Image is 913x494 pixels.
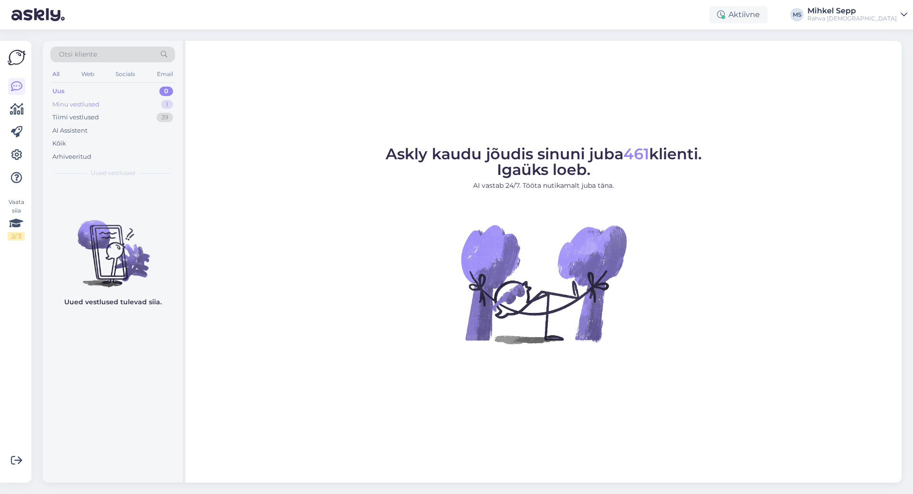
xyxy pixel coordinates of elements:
div: Email [155,68,175,80]
div: Rahva [DEMOGRAPHIC_DATA] [807,15,897,22]
div: 0 [159,87,173,96]
p: AI vastab 24/7. Tööta nutikamalt juba täna. [386,181,702,191]
span: Askly kaudu jõudis sinuni juba klienti. Igaüks loeb. [386,145,702,179]
div: MS [790,8,804,21]
div: Aktiivne [709,6,767,23]
span: Uued vestlused [91,169,135,177]
div: Socials [114,68,137,80]
div: 2 / 3 [8,232,25,241]
div: Minu vestlused [52,100,99,109]
img: No Chat active [458,198,629,369]
img: No chats [43,203,183,289]
a: Mihkel SeppRahva [DEMOGRAPHIC_DATA] [807,7,907,22]
div: Kõik [52,139,66,148]
div: 39 [156,113,173,122]
p: Uued vestlused tulevad siia. [64,297,162,307]
div: Uus [52,87,65,96]
div: All [50,68,61,80]
div: Mihkel Sepp [807,7,897,15]
span: 461 [623,145,649,163]
div: Web [79,68,96,80]
img: Askly Logo [8,48,26,67]
div: Tiimi vestlused [52,113,99,122]
div: AI Assistent [52,126,87,136]
div: Arhiveeritud [52,152,91,162]
span: Otsi kliente [59,49,97,59]
div: 1 [161,100,173,109]
div: Vaata siia [8,198,25,241]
